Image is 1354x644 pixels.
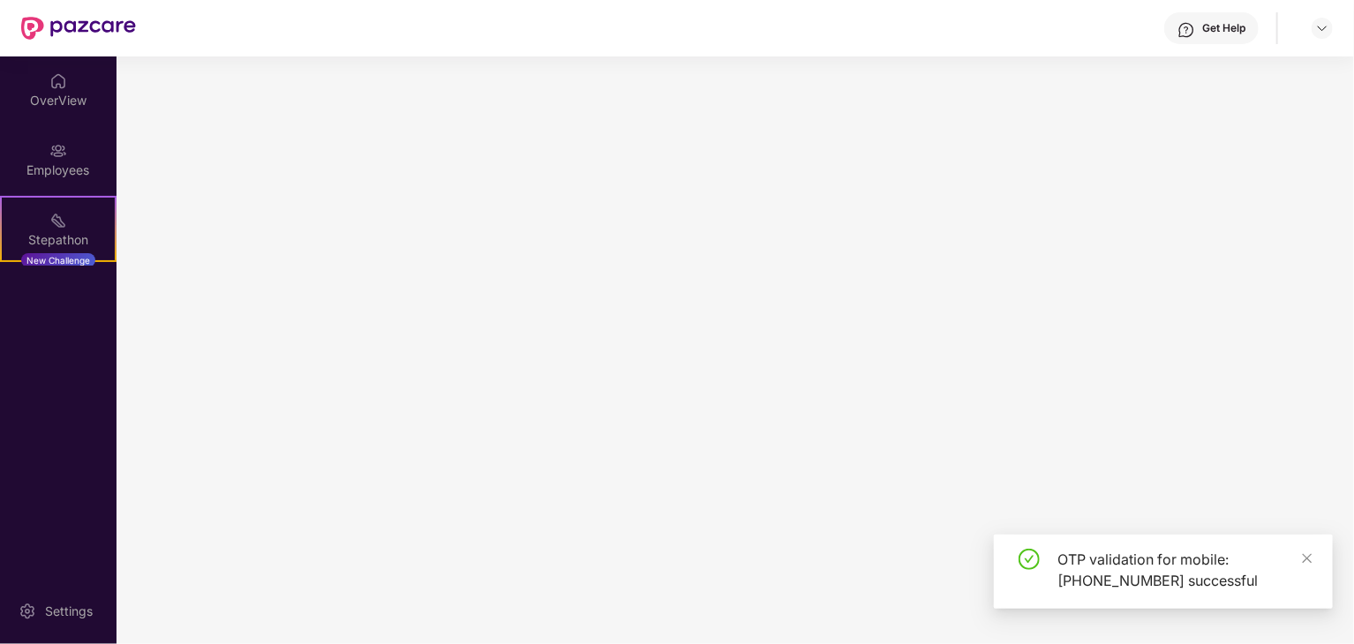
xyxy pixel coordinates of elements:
[1202,21,1245,35] div: Get Help
[21,17,136,40] img: New Pazcare Logo
[21,253,95,267] div: New Challenge
[49,72,67,90] img: svg+xml;base64,PHN2ZyBpZD0iSG9tZSIgeG1sbnM9Imh0dHA6Ly93d3cudzMub3JnLzIwMDAvc3ZnIiB3aWR0aD0iMjAiIG...
[49,142,67,160] img: svg+xml;base64,PHN2ZyBpZD0iRW1wbG95ZWVzIiB4bWxucz0iaHR0cDovL3d3dy53My5vcmcvMjAwMC9zdmciIHdpZHRoPS...
[1177,21,1195,39] img: svg+xml;base64,PHN2ZyBpZD0iSGVscC0zMngzMiIgeG1sbnM9Imh0dHA6Ly93d3cudzMub3JnLzIwMDAvc3ZnIiB3aWR0aD...
[1019,549,1040,570] span: check-circle
[19,603,36,620] img: svg+xml;base64,PHN2ZyBpZD0iU2V0dGluZy0yMHgyMCIgeG1sbnM9Imh0dHA6Ly93d3cudzMub3JnLzIwMDAvc3ZnIiB3aW...
[40,603,98,620] div: Settings
[1315,21,1329,35] img: svg+xml;base64,PHN2ZyBpZD0iRHJvcGRvd24tMzJ4MzIiIHhtbG5zPSJodHRwOi8vd3d3LnczLm9yZy8yMDAwL3N2ZyIgd2...
[1057,549,1312,591] div: OTP validation for mobile: [PHONE_NUMBER] successful
[2,231,115,249] div: Stepathon
[49,212,67,229] img: svg+xml;base64,PHN2ZyB4bWxucz0iaHR0cDovL3d3dy53My5vcmcvMjAwMC9zdmciIHdpZHRoPSIyMSIgaGVpZ2h0PSIyMC...
[1301,552,1313,565] span: close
